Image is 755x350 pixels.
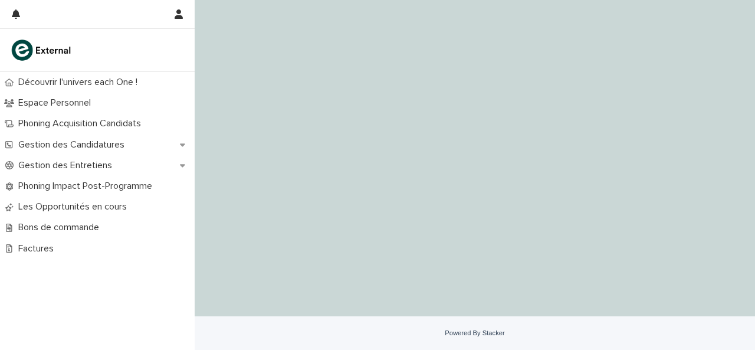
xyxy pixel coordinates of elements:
[14,222,109,233] p: Bons de commande
[14,77,147,88] p: Découvrir l'univers each One !
[14,97,100,109] p: Espace Personnel
[14,243,63,254] p: Factures
[14,181,162,192] p: Phoning Impact Post-Programme
[14,118,150,129] p: Phoning Acquisition Candidats
[14,160,122,171] p: Gestion des Entretiens
[14,201,136,212] p: Les Opportunités en cours
[445,329,504,336] a: Powered By Stacker
[9,38,74,62] img: bc51vvfgR2QLHU84CWIQ
[14,139,134,151] p: Gestion des Candidatures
